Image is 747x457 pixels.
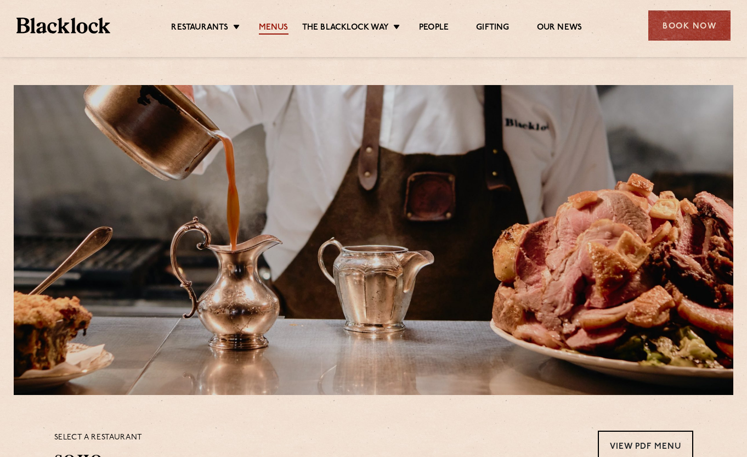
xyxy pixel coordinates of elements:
p: Select a restaurant [54,431,143,445]
a: The Blacklock Way [302,22,389,35]
a: Gifting [476,22,509,35]
div: Book Now [648,10,731,41]
a: Restaurants [171,22,228,35]
a: People [419,22,449,35]
a: Menus [259,22,288,35]
a: Our News [537,22,582,35]
img: BL_Textured_Logo-footer-cropped.svg [16,18,110,33]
